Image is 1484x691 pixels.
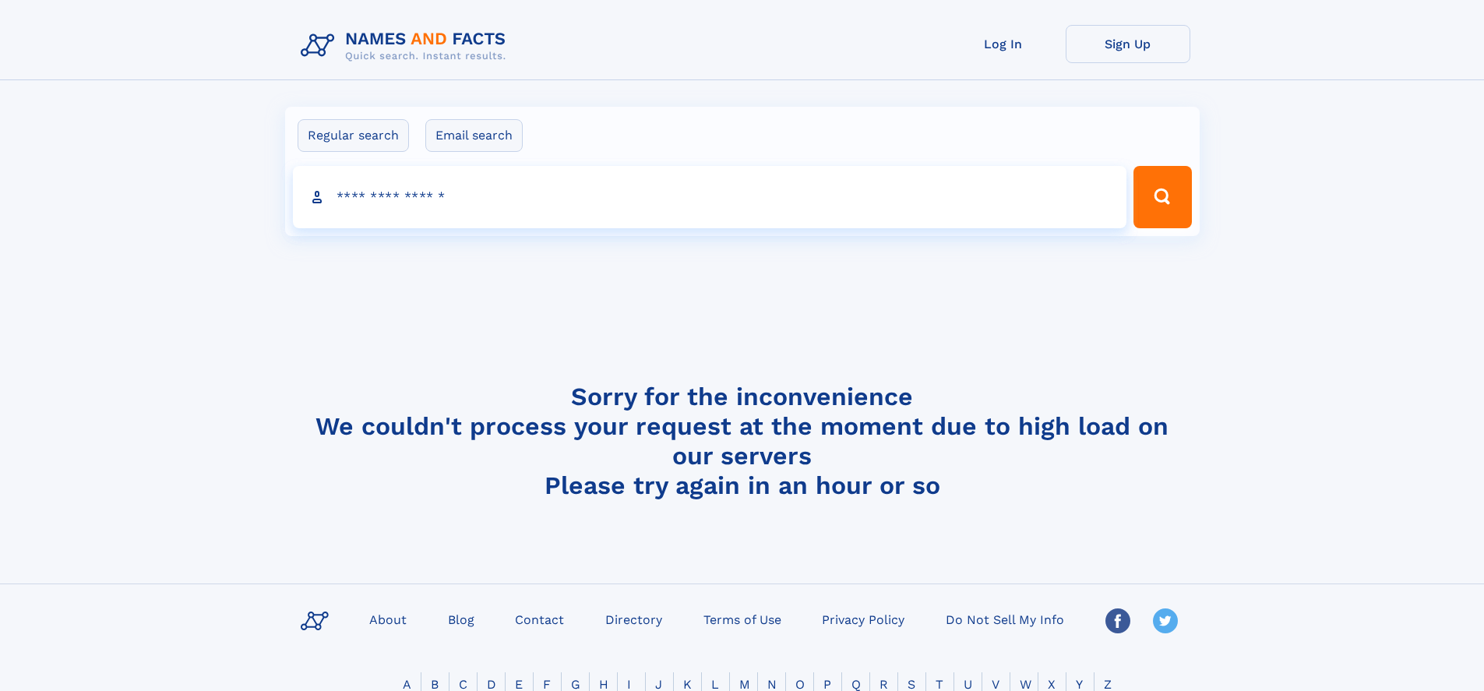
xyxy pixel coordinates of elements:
label: Regular search [298,119,409,152]
a: Do Not Sell My Info [939,608,1070,630]
img: Twitter [1153,608,1178,633]
a: Contact [509,608,570,630]
input: search input [293,166,1127,228]
button: Search Button [1133,166,1191,228]
a: About [363,608,413,630]
img: Logo Names and Facts [294,25,519,67]
img: Facebook [1105,608,1130,633]
a: Sign Up [1066,25,1190,63]
a: Terms of Use [697,608,788,630]
a: Log In [941,25,1066,63]
h4: Sorry for the inconvenience We couldn't process your request at the moment due to high load on ou... [294,382,1190,500]
label: Email search [425,119,523,152]
a: Privacy Policy [816,608,911,630]
a: Directory [599,608,668,630]
a: Blog [442,608,481,630]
